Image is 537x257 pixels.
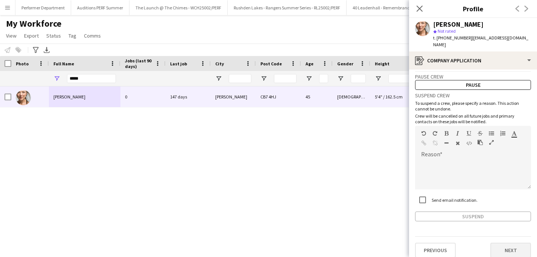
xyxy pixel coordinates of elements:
[337,61,353,67] span: Gender
[215,61,224,67] span: City
[444,140,449,146] button: Horizontal Line
[415,73,531,80] h3: Pause crew
[415,92,531,99] h3: Suspend crew
[6,32,17,39] span: View
[466,130,472,136] button: Underline
[256,86,301,107] div: CB7 4HJ
[3,31,20,41] a: View
[129,0,228,15] button: The Launch @ The Chimes - WCH25002/PERF
[333,86,370,107] div: [DEMOGRAPHIC_DATA]
[42,45,51,54] app-action-btn: Export XLSX
[53,61,74,67] span: Full Name
[53,75,60,82] button: Open Filter Menu
[260,75,267,82] button: Open Filter Menu
[409,51,537,70] div: Company application
[433,35,472,41] span: t. [PHONE_NUMBER]
[433,35,528,47] span: | [EMAIL_ADDRESS][DOMAIN_NAME]
[16,61,29,67] span: Photo
[438,28,456,34] span: Not rated
[260,61,282,67] span: Post Code
[166,86,211,107] div: 147 days
[500,130,505,136] button: Ordered List
[444,130,449,136] button: Bold
[433,21,484,28] div: [PERSON_NAME]
[215,75,222,82] button: Open Filter Menu
[415,80,531,90] button: Pause
[15,0,71,15] button: Performer Department
[125,58,152,69] span: Jobs (last 90 days)
[229,74,251,83] input: City Filter Input
[388,74,441,83] input: Height Filter Input
[306,75,312,82] button: Open Filter Menu
[375,75,382,82] button: Open Filter Menu
[274,74,297,83] input: Post Code Filter Input
[511,130,517,136] button: Text Color
[81,31,104,41] a: Comms
[489,139,494,145] button: Fullscreen
[84,32,101,39] span: Comms
[455,140,460,146] button: Clear Formatting
[120,86,166,107] div: 0
[370,86,446,107] div: 5'4" / 162.5 cm
[43,31,64,41] a: Status
[430,197,478,203] label: Send email notification.
[337,75,344,82] button: Open Filter Menu
[71,0,129,15] button: Auditions PERF Summer
[16,90,31,105] img: Hetty Burton
[319,74,328,83] input: Age Filter Input
[478,139,483,145] button: Paste as plain text
[67,74,116,83] input: Full Name Filter Input
[421,130,426,136] button: Undo
[68,32,76,39] span: Tag
[53,94,85,100] span: [PERSON_NAME]
[347,0,464,15] button: 40 Leadenhall - Remembrance Band - 40LH25002/PERF
[466,140,472,146] button: HTML Code
[489,130,494,136] button: Unordered List
[351,74,366,83] input: Gender Filter Input
[6,18,61,29] span: My Workforce
[21,31,42,41] a: Export
[478,130,483,136] button: Strikethrough
[415,113,531,124] p: Crew will be cancelled on all future jobs and primary contacts on these jobs will be notified.
[65,31,79,41] a: Tag
[170,61,187,67] span: Last job
[375,61,389,67] span: Height
[211,86,256,107] div: [PERSON_NAME]
[24,32,39,39] span: Export
[432,130,438,136] button: Redo
[415,100,531,112] p: To suspend a crew, please specify a reason. This action cannot be undone.
[455,130,460,136] button: Italic
[306,61,313,67] span: Age
[46,32,61,39] span: Status
[409,4,537,14] h3: Profile
[301,86,333,107] div: 45
[31,45,40,54] app-action-btn: Advanced filters
[228,0,347,15] button: Rushden Lakes - Rangers Summer Series - RL25002/PERF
